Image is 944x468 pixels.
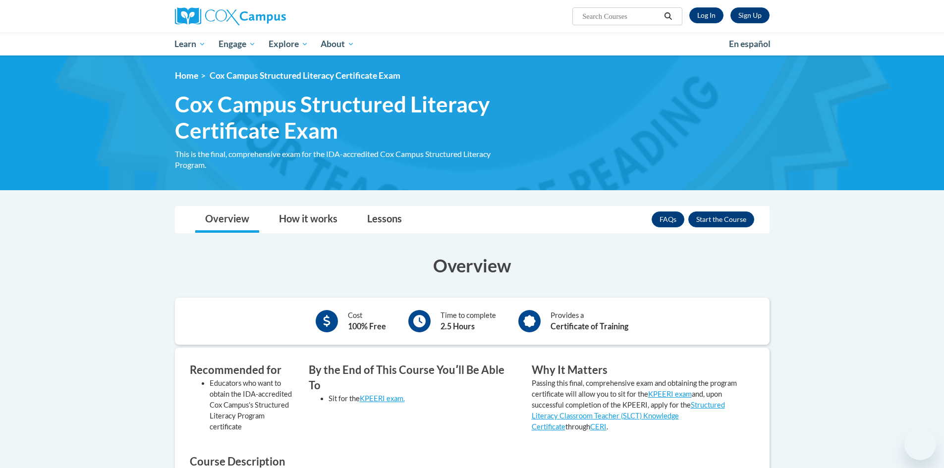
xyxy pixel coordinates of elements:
img: Cox Campus [175,7,286,25]
a: KPEERI exam. [360,394,405,403]
a: Cox Campus [175,7,363,25]
div: Time to complete [441,310,496,332]
b: 100% Free [348,321,386,331]
a: How it works [269,207,347,233]
b: Certificate of Training [551,321,628,331]
button: Search [661,10,675,22]
div: This is the final, comprehensive exam for the IDA-accredited Cox Campus Structured Literacy Program. [175,149,517,170]
a: CERI [590,422,607,431]
a: Lessons [357,207,412,233]
b: 2.5 Hours [441,321,475,331]
button: Enroll [688,211,754,227]
h3: Overview [175,253,770,278]
h3: Why It Matters [532,363,740,378]
a: Log In [689,7,723,23]
div: Provides a [551,310,628,332]
h3: By the End of This Course Youʹll Be Able To [309,363,517,393]
input: Search Courses [581,10,661,22]
div: Cost [348,310,386,332]
a: Learn [168,33,213,55]
span: Cox Campus Structured Literacy Certificate Exam [210,70,400,81]
a: Register [730,7,770,23]
a: Home [175,70,198,81]
p: Passing this final, comprehensive exam and obtaining the program certificate will allow you to si... [532,378,740,432]
span: Cox Campus Structured Literacy Certificate Exam [175,91,517,144]
a: Explore [262,33,315,55]
span: About [321,38,354,50]
div: Main menu [160,33,784,55]
a: KPEERI exam [648,390,692,398]
li: Sit for the [329,393,517,404]
a: Engage [212,33,262,55]
iframe: Button to launch messaging window [904,428,936,460]
a: Structured Literacy Classroom Teacher (SLCT) Knowledge Certificate [532,401,725,431]
span: Learn [174,38,206,50]
a: Overview [195,207,259,233]
a: FAQs [652,211,684,227]
span: Explore [269,38,308,50]
span: En español [729,39,771,49]
h3: Recommended for [190,363,294,378]
a: About [314,33,361,55]
span: Engage [219,38,256,50]
a: En español [722,34,777,54]
li: Educators who want to obtain the IDA-accredited Cox Campus's Structured Literacy Program certificate [210,378,294,432]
